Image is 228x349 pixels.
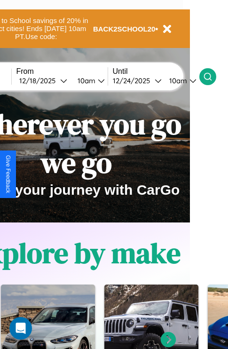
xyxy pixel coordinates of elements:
[9,317,32,340] div: Open Intercom Messenger
[70,76,108,86] button: 10am
[162,76,199,86] button: 10am
[73,76,98,85] div: 10am
[19,76,60,85] div: 12 / 18 / 2025
[16,67,108,76] label: From
[5,155,11,193] div: Give Feedback
[113,67,199,76] label: Until
[16,76,70,86] button: 12/18/2025
[165,76,189,85] div: 10am
[93,25,156,33] b: BACK2SCHOOL20
[113,76,155,85] div: 12 / 24 / 2025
